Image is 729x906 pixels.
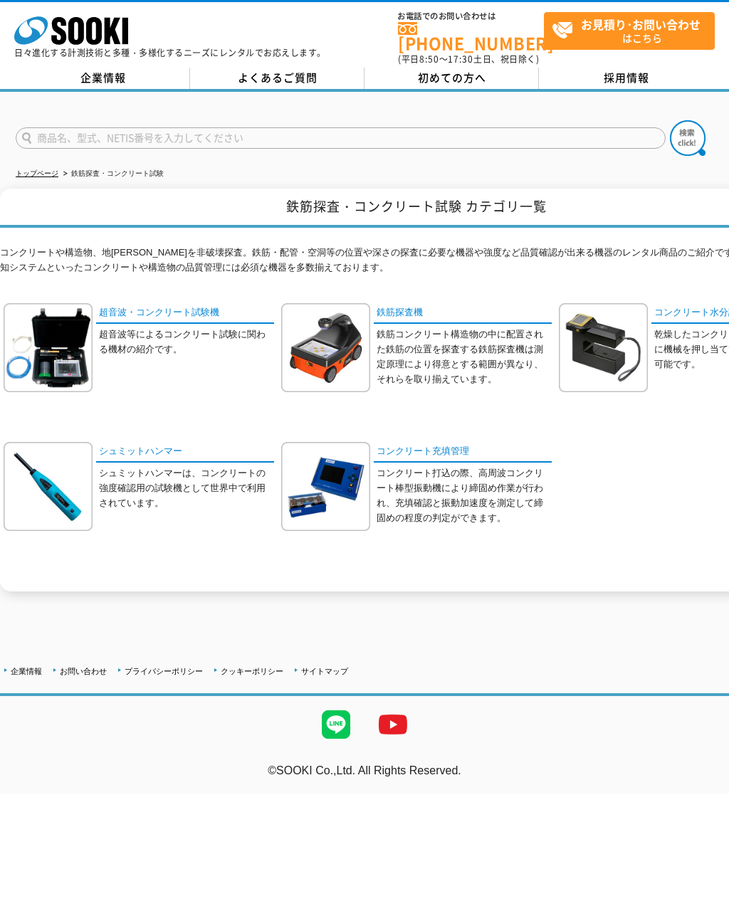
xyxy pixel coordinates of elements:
a: シュミットハンマー [96,442,274,463]
strong: お見積り･お問い合わせ [581,16,701,33]
a: 鉄筋探査機 [374,303,552,324]
a: トップページ [16,169,58,177]
span: 8:50 [419,53,439,65]
p: 超音波等によるコンクリート試験に関わる機材の紹介です。 [99,327,274,357]
a: お見積り･お問い合わせはこちら [544,12,715,50]
p: 鉄筋コンクリート構造物の中に配置された鉄筋の位置を探査する鉄筋探査機は測定原理により得意とする範囲が異なり、それらを取り揃えています。 [377,327,552,386]
a: 企業情報 [16,68,190,89]
a: テストMail [674,779,729,791]
a: 企業情報 [11,667,42,675]
li: 鉄筋探査・コンクリート試験 [61,167,164,181]
a: よくあるご質問 [190,68,364,89]
img: LINE [308,696,364,753]
a: プライバシーポリシー [125,667,203,675]
span: はこちら [552,13,714,48]
img: シュミットハンマー [4,442,93,531]
img: 鉄筋探査機 [281,303,370,392]
a: コンクリート充填管理 [374,442,552,463]
img: コンクリート水分計 [559,303,648,392]
a: 超音波・コンクリート試験機 [96,303,274,324]
a: お問い合わせ [60,667,107,675]
span: 初めての方へ [418,70,486,85]
img: btn_search.png [670,120,706,156]
a: [PHONE_NUMBER] [398,22,544,51]
span: お電話でのお問い合わせは [398,12,544,21]
a: クッキーポリシー [221,667,283,675]
a: 採用情報 [539,68,713,89]
p: コンクリート打込の際、高周波コンクリート棒型振動機により締固め作業が行われ、充填確認と振動加速度を測定して締固めの程度の判定ができます。 [377,466,552,525]
a: サイトマップ [301,667,348,675]
a: 初めての方へ [364,68,539,89]
img: 超音波・コンクリート試験機 [4,303,93,392]
img: コンクリート充填管理 [281,442,370,531]
p: シュミットハンマーは、コンクリートの強度確認用の試験機として世界中で利用されています。 [99,466,274,510]
img: YouTube [364,696,421,753]
span: 17:30 [448,53,473,65]
span: (平日 ～ 土日、祝日除く) [398,53,539,65]
p: 日々進化する計測技術と多種・多様化するニーズにレンタルでお応えします。 [14,48,326,57]
input: 商品名、型式、NETIS番号を入力してください [16,127,666,149]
